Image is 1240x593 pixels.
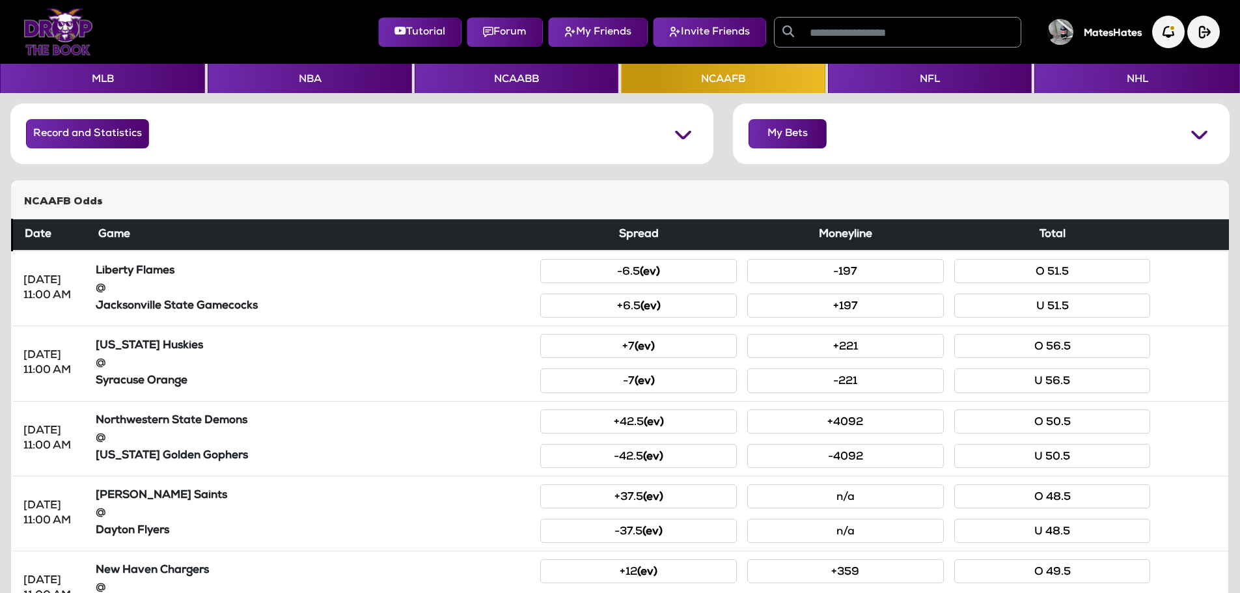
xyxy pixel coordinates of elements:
[949,219,1156,251] th: Total
[96,450,248,462] strong: [US_STATE] Golden Gophers
[954,334,1151,358] button: O 56.5
[540,519,737,543] button: -37.5(ev)
[742,219,949,251] th: Moneyline
[635,342,655,353] small: (ev)
[24,196,1216,208] h5: NCAAFB Odds
[747,484,944,508] button: n/a
[96,376,187,387] strong: Syracuse Orange
[954,259,1151,283] button: O 51.5
[653,18,766,47] button: Invite Friends
[415,64,618,93] button: NCAABB
[26,119,149,148] button: Record and Statistics
[1034,64,1239,93] button: NHL
[540,409,737,434] button: +42.5(ev)
[96,415,247,426] strong: Northwestern State Demons
[540,559,737,583] button: +12(ev)
[954,519,1151,543] button: U 48.5
[747,519,944,543] button: n/a
[96,431,530,446] div: @
[96,506,530,521] div: @
[90,219,536,251] th: Game
[96,281,530,296] div: @
[640,267,660,278] small: (ev)
[828,64,1032,93] button: NFL
[954,559,1151,583] button: O 49.5
[96,301,258,312] strong: Jacksonville State Gamecocks
[747,444,944,468] button: -4092
[637,567,657,578] small: (ev)
[23,273,80,303] div: [DATE] 11:00 AM
[1047,19,1073,45] img: User
[540,334,737,358] button: +7(ev)
[96,266,174,277] strong: Liberty Flames
[954,409,1151,434] button: O 50.5
[378,18,462,47] button: Tutorial
[954,368,1151,393] button: U 56.5
[12,219,90,251] th: Date
[747,334,944,358] button: +221
[635,376,655,387] small: (ev)
[23,499,80,529] div: [DATE] 11:00 AM
[540,444,737,468] button: -42.5(ev)
[643,492,663,503] small: (ev)
[23,424,80,454] div: [DATE] 11:00 AM
[96,565,209,576] strong: New Haven Chargers
[747,368,944,393] button: -221
[747,294,944,318] button: +197
[540,294,737,318] button: +6.5(ev)
[96,356,530,371] div: @
[644,417,664,428] small: (ev)
[954,444,1151,468] button: U 50.5
[540,368,737,393] button: -7(ev)
[535,219,742,251] th: Spread
[747,409,944,434] button: +4092
[641,301,661,312] small: (ev)
[540,259,737,283] button: -6.5(ev)
[621,64,825,93] button: NCAAFB
[747,559,944,583] button: +359
[954,294,1151,318] button: U 51.5
[96,340,203,352] strong: [US_STATE] Huskies
[208,64,411,93] button: NBA
[749,119,827,148] button: My Bets
[642,527,663,538] small: (ev)
[540,484,737,508] button: +37.5(ev)
[747,259,944,283] button: -197
[643,452,663,463] small: (ev)
[1152,16,1185,48] img: Notification
[23,348,80,378] div: [DATE] 11:00 AM
[96,525,169,536] strong: Dayton Flyers
[548,18,648,47] button: My Friends
[96,490,227,501] strong: [PERSON_NAME] Saints
[954,484,1151,508] button: O 48.5
[1084,28,1142,40] h5: MatesHates
[467,18,543,47] button: Forum
[23,8,93,55] img: Logo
